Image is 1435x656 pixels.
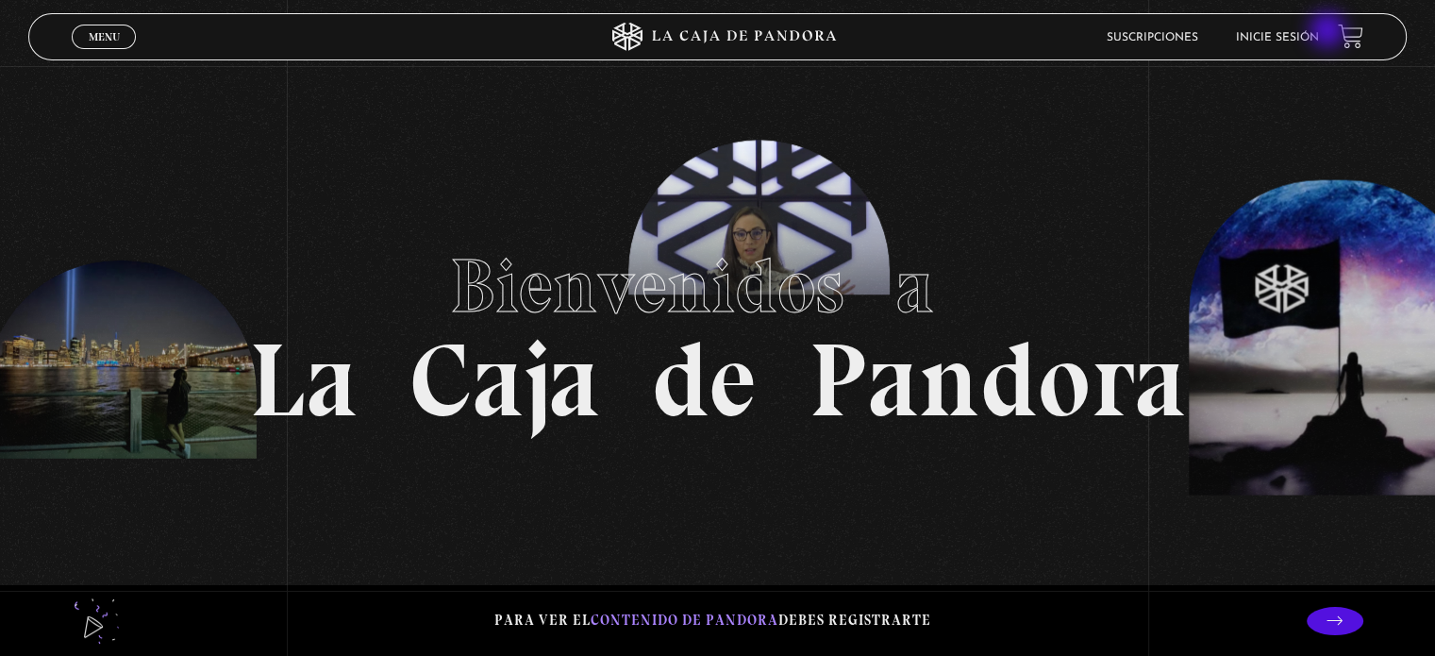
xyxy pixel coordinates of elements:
[249,225,1186,432] h1: La Caja de Pandora
[450,241,986,331] span: Bienvenidos a
[494,608,931,633] p: Para ver el debes registrarte
[1338,24,1363,49] a: View your shopping cart
[89,31,120,42] span: Menu
[591,612,778,629] span: contenido de Pandora
[1107,32,1198,43] a: Suscripciones
[82,47,126,60] span: Cerrar
[1236,32,1319,43] a: Inicie sesión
